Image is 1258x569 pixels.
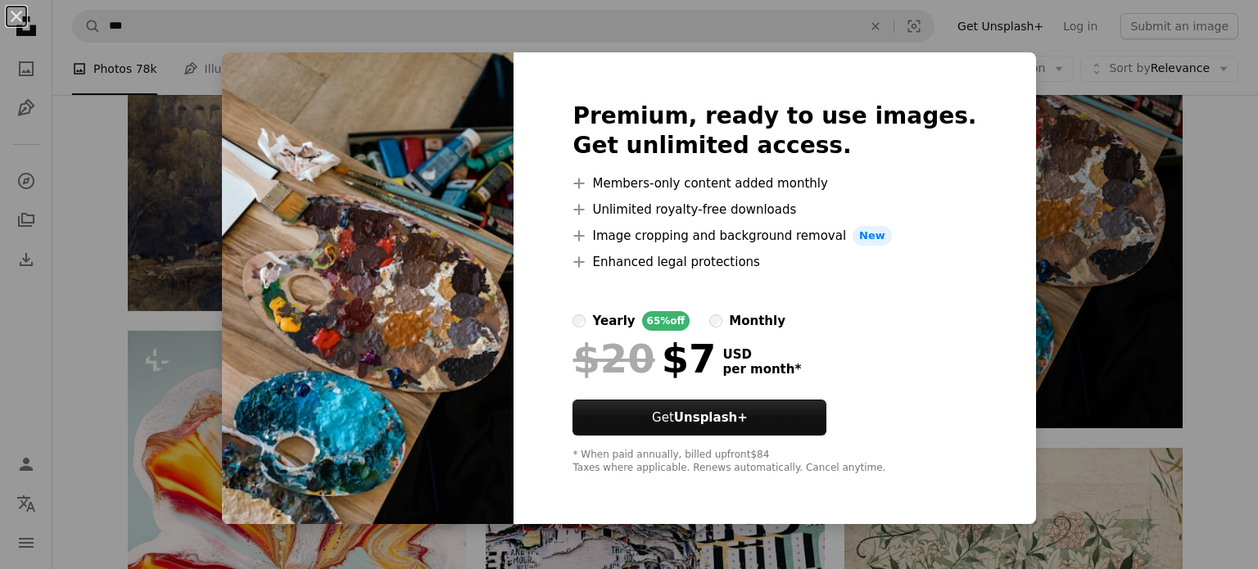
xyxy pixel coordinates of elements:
[709,314,722,327] input: monthly
[572,226,976,246] li: Image cropping and background removal
[572,314,586,327] input: yearly65%off
[572,337,654,380] span: $20
[572,252,976,272] li: Enhanced legal protections
[592,311,635,331] div: yearly
[222,52,514,524] img: premium_photo-1676668708126-39b12a0e9d96
[729,311,785,331] div: monthly
[853,226,892,246] span: New
[674,410,748,425] strong: Unsplash+
[642,311,690,331] div: 65% off
[572,449,976,475] div: * When paid annually, billed upfront $84 Taxes where applicable. Renews automatically. Cancel any...
[722,362,801,377] span: per month *
[572,102,976,160] h2: Premium, ready to use images. Get unlimited access.
[572,174,976,193] li: Members-only content added monthly
[572,200,976,219] li: Unlimited royalty-free downloads
[572,337,716,380] div: $7
[572,400,826,436] button: GetUnsplash+
[722,347,801,362] span: USD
